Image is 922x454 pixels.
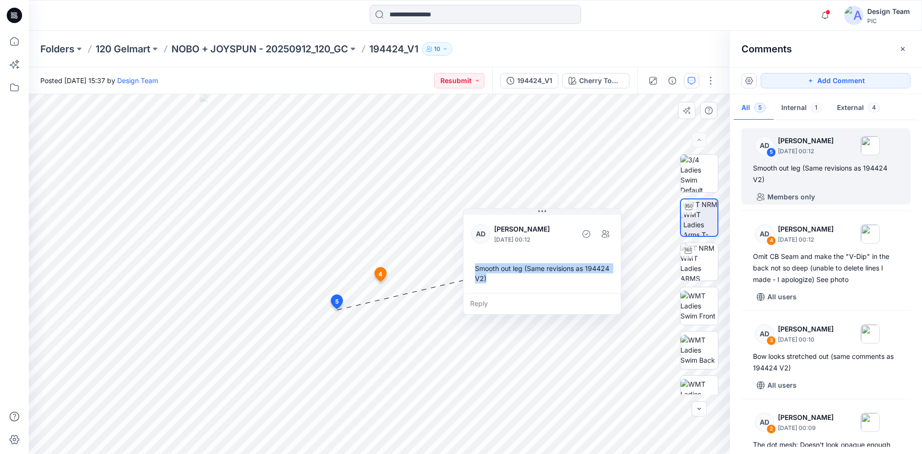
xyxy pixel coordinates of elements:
div: 4 [766,236,776,245]
div: AD [755,136,774,155]
p: 10 [434,44,440,54]
div: Smooth out leg (Same revisions as 194424 V2) [753,162,899,185]
h2: Comments [741,43,792,55]
p: [PERSON_NAME] [778,323,834,335]
div: 194424_V1 [517,75,552,86]
div: 5 [766,147,776,157]
button: Internal [774,96,829,121]
p: [DATE] 00:10 [778,335,834,344]
p: All users [767,380,797,391]
button: Members only [753,189,819,205]
div: Smooth out leg (Same revisions as 194424 V2) [471,259,613,287]
div: Design Team [867,6,910,17]
p: [PERSON_NAME] [778,135,834,147]
span: 1 [811,103,822,112]
p: All users [767,291,797,303]
span: 5 [335,297,339,306]
div: 2 [766,424,776,434]
img: 3/4 Ladies Swim Default [680,155,718,192]
div: Cherry Tomato [579,75,623,86]
img: WMT Ladies Swim Front [680,291,718,321]
button: All [734,96,774,121]
p: 194424_V1 [369,42,418,56]
button: Add Comment [761,73,910,88]
div: Reply [463,293,621,314]
a: Folders [40,42,74,56]
span: Posted [DATE] 15:37 by [40,75,158,86]
div: AD [755,324,774,344]
p: [PERSON_NAME] [778,223,834,235]
div: AD [755,224,774,244]
div: PIC [867,17,910,25]
span: 4 [378,270,382,279]
span: 4 [868,103,880,112]
button: 10 [422,42,452,56]
p: [DATE] 00:09 [778,423,834,433]
p: [PERSON_NAME] [494,223,572,235]
div: AD [471,224,490,244]
button: Cherry Tomato [562,73,630,88]
button: All users [753,289,801,305]
p: [PERSON_NAME] [778,412,834,423]
p: [DATE] 00:12 [778,235,834,245]
img: WMT Ladies Swim Left [680,379,718,409]
div: 3 [766,336,776,345]
div: Bow looks stretched out (same comments as 194424 V2) [753,351,899,374]
span: 5 [754,103,766,112]
img: WMT Ladies Swim Back [680,335,718,365]
button: External [829,96,888,121]
a: 120 Gelmart [96,42,150,56]
img: TT NRM WMT Ladies Arms T-POSE [683,199,717,236]
img: avatar [844,6,863,25]
div: Omit CB Seam and make the "V-Dip" in the back not so deep (unable to delete lines I made - I apol... [753,251,899,285]
button: All users [753,378,801,393]
p: Members only [767,191,815,203]
button: Details [665,73,680,88]
img: TT NRM WMT Ladies ARMS DOWN [680,243,718,281]
div: AD [755,413,774,432]
p: [DATE] 00:12 [778,147,834,156]
a: NOBO + JOYSPUN - 20250912_120_GC [171,42,348,56]
a: Design Team [117,76,158,85]
button: 194424_V1 [500,73,558,88]
p: [DATE] 00:12 [494,235,572,245]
